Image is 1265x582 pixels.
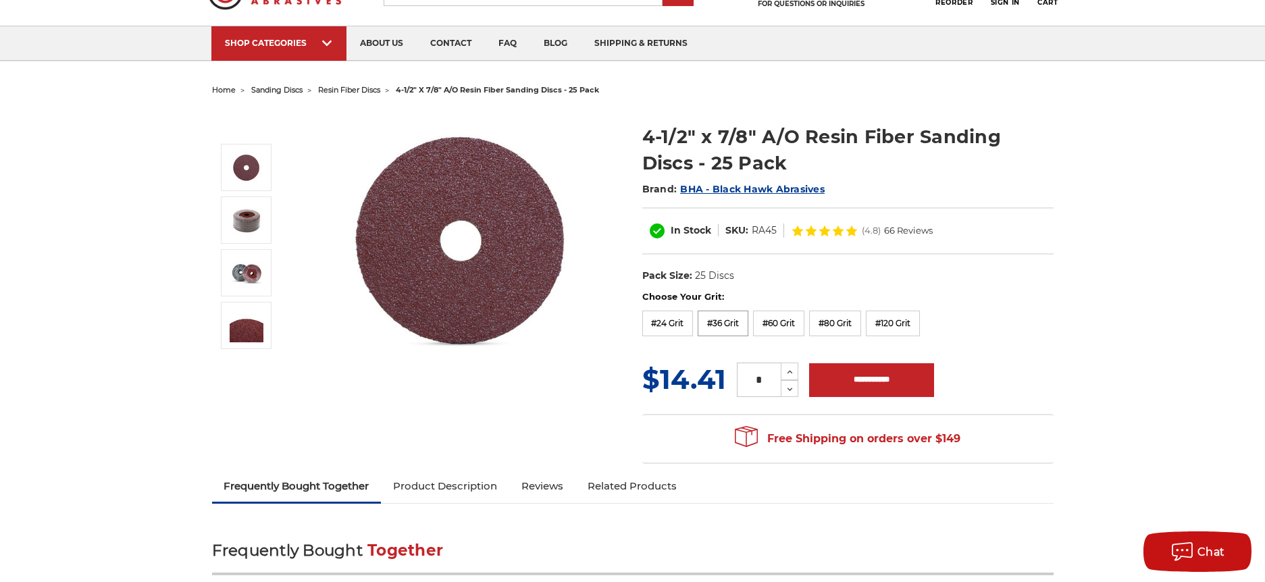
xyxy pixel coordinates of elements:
span: 4-1/2" x 7/8" a/o resin fiber sanding discs - 25 pack [396,85,599,95]
dd: RA45 [752,223,777,238]
a: Related Products [575,471,689,501]
img: 4.5 inch resin fiber disc [230,151,263,184]
a: blog [530,26,581,61]
dt: Pack Size: [642,269,692,283]
img: 4.5 inch resin fiber disc [328,109,598,375]
span: In Stock [671,224,711,236]
a: BHA - Black Hawk Abrasives [680,183,825,195]
div: SHOP CATEGORIES [225,38,333,48]
span: Together [367,541,443,560]
span: 66 Reviews [884,226,933,235]
a: Product Description [381,471,509,501]
span: Free Shipping on orders over $149 [735,425,960,452]
span: Frequently Bought [212,541,363,560]
dt: SKU: [725,223,748,238]
a: sanding discs [251,85,303,95]
a: faq [485,26,530,61]
img: 4-1/2" x 7/8" A/O Resin Fiber Sanding Discs - 25 Pack [230,309,263,342]
label: Choose Your Grit: [642,290,1054,304]
a: about us [346,26,417,61]
img: 4-1/2" x 7/8" A/O Resin Fiber Sanding Discs - 25 Pack [230,256,263,290]
a: Reviews [509,471,575,501]
span: $14.41 [642,363,726,396]
a: Frequently Bought Together [212,471,382,501]
span: (4.8) [862,226,881,235]
span: Brand: [642,183,677,195]
a: home [212,85,236,95]
a: resin fiber discs [318,85,380,95]
h1: 4-1/2" x 7/8" A/O Resin Fiber Sanding Discs - 25 Pack [642,124,1054,176]
img: 4-1/2" x 7/8" A/O Resin Fiber Sanding Discs - 25 Pack [230,203,263,237]
a: contact [417,26,485,61]
a: shipping & returns [581,26,701,61]
span: Chat [1197,546,1225,558]
button: Chat [1143,531,1251,572]
dd: 25 Discs [695,269,734,283]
